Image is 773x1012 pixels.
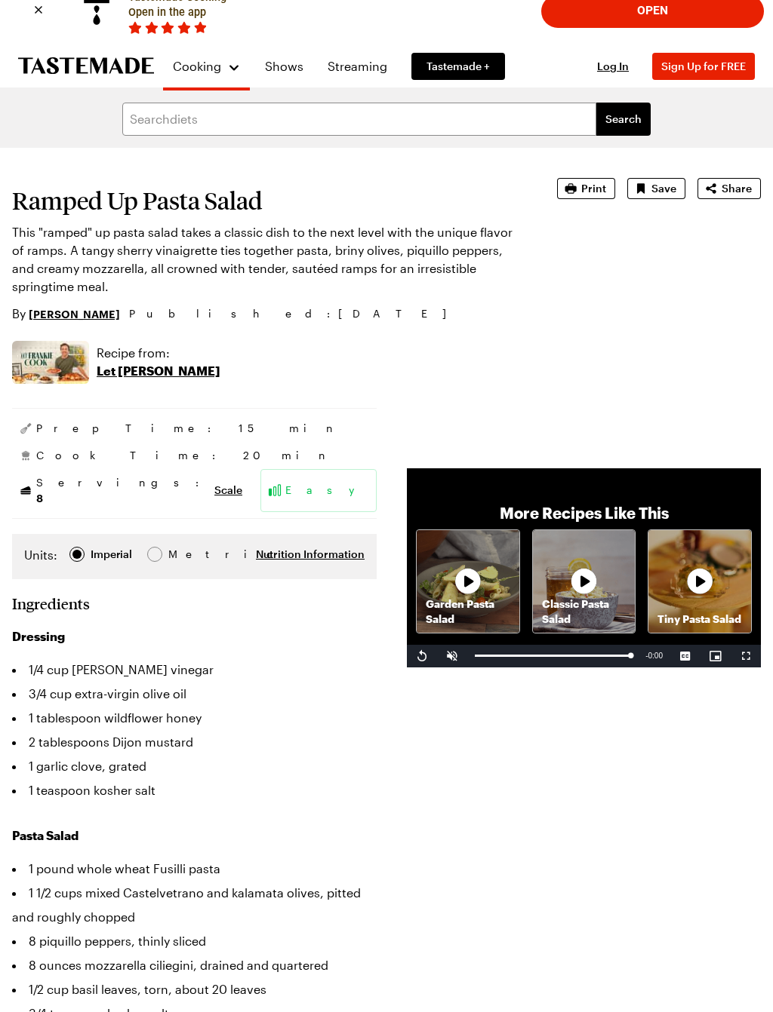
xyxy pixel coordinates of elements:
[651,181,676,196] span: Save
[91,546,134,563] span: Imperial
[12,857,377,881] li: 1 pound whole wheat Fusilli pasta
[605,112,642,127] span: Search
[12,341,89,384] img: Show where recipe is used
[36,490,43,504] span: 8
[722,181,752,196] span: Share
[427,59,490,74] span: Tastemade +
[256,547,365,562] button: Nutrition Information
[97,344,220,380] a: Recipe from:Let [PERSON_NAME]
[91,546,132,563] div: Imperial
[12,881,377,929] li: 1 1/2 cups mixed Castelvetrano and kalamata olives, pitted and roughly chopped
[407,468,761,667] video-js: Video Player
[24,546,57,564] label: Units:
[698,178,761,199] button: Share
[12,627,377,646] h3: Dressing
[97,344,220,362] p: Recipe from:
[627,178,685,199] button: Save recipe
[533,596,636,627] p: Classic Pasta Salad
[129,305,461,322] span: Published : [DATE]
[475,655,630,657] div: Progress Bar
[417,596,519,627] p: Garden Pasta Salad
[500,502,669,523] p: More Recipes Like This
[12,305,120,323] p: By
[648,652,663,660] span: 0:00
[12,929,377,953] li: 8 piquillo peppers, thinly sliced
[557,178,615,199] button: Print
[18,57,154,75] a: To Tastemade Home Page
[24,546,200,567] div: Imperial Metric
[411,53,505,80] a: Tastemade +
[407,645,437,667] button: Replay
[596,103,651,136] button: filters
[29,305,120,322] a: [PERSON_NAME]
[256,45,313,87] a: Shows
[12,187,515,214] h1: Ramped Up Pasta Salad
[581,181,606,196] span: Print
[12,953,377,977] li: 8 ounces mozzarella ciliegini, drained and quartered
[128,6,206,19] span: Open in the app
[648,529,752,633] a: Tiny Pasta SaladRecipe image thumbnail
[12,754,377,778] li: 1 garlic clove, grated
[173,59,221,73] span: Cooking
[12,826,377,845] h3: Pasta Salad
[128,21,210,34] div: Rating:5 stars
[12,682,377,706] li: 3/4 cup extra-virgin olive oil
[214,483,242,498] button: Scale
[12,977,377,1001] li: 1/2 cup basil leaves, torn, about 20 leaves
[670,645,701,667] button: Captions
[319,45,396,87] a: Streaming
[172,51,241,81] button: Cooking
[168,546,200,563] div: Metric
[648,612,751,627] p: Tiny Pasta Salad
[12,223,515,296] p: This "ramped" up pasta salad takes a classic dish to the next level with the unique flavor of ram...
[416,529,520,633] a: Garden Pasta SaladRecipe image thumbnail
[12,594,90,612] h2: Ingredients
[168,546,202,563] span: Metric
[12,730,377,754] li: 2 tablespoons Dijon mustard
[12,778,377,802] li: 1 teaspoon kosher salt
[12,658,377,682] li: 1/4 cup [PERSON_NAME] vinegar
[437,645,467,667] button: Unmute
[36,475,207,506] span: Servings:
[97,362,220,380] p: Let [PERSON_NAME]
[645,652,648,660] span: -
[701,645,731,667] button: Picture-in-Picture
[661,60,746,72] span: Sign Up for FREE
[597,60,629,72] span: Log In
[36,421,338,436] span: Prep Time: 15 min
[652,53,755,80] button: Sign Up for FREE
[12,706,377,730] li: 1 tablespoon wildflower honey
[731,645,761,667] button: Fullscreen
[583,59,643,74] button: Log In
[285,483,370,498] span: Easy
[532,529,636,633] a: Classic Pasta SaladRecipe image thumbnail
[36,448,331,463] span: Cook Time: 20 min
